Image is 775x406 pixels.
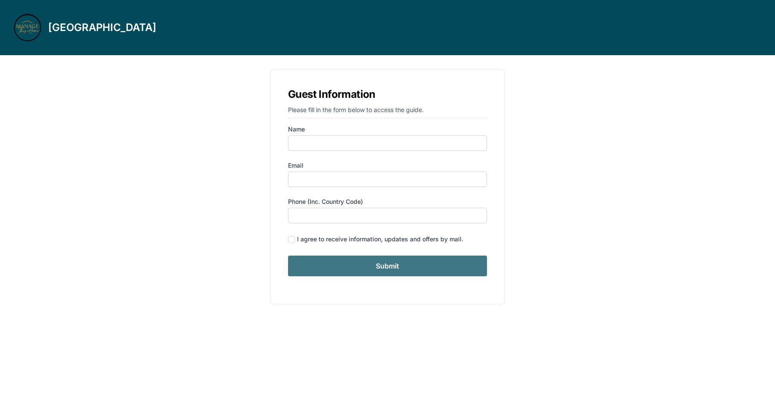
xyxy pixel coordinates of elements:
[288,106,487,118] p: Please fill in the form below to access the guide.
[14,14,41,41] img: 9xrb8zdmh9lp8oa3vk2ozchhk71a
[288,256,487,276] input: Submit
[288,161,487,170] label: Email
[297,235,463,244] div: I agree to receive information, updates and offers by mail.
[288,87,487,102] h1: Guest Information
[288,125,487,134] label: Name
[288,197,487,206] label: Phone (inc. country code)
[14,14,156,41] a: [GEOGRAPHIC_DATA]
[48,21,156,34] h3: [GEOGRAPHIC_DATA]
